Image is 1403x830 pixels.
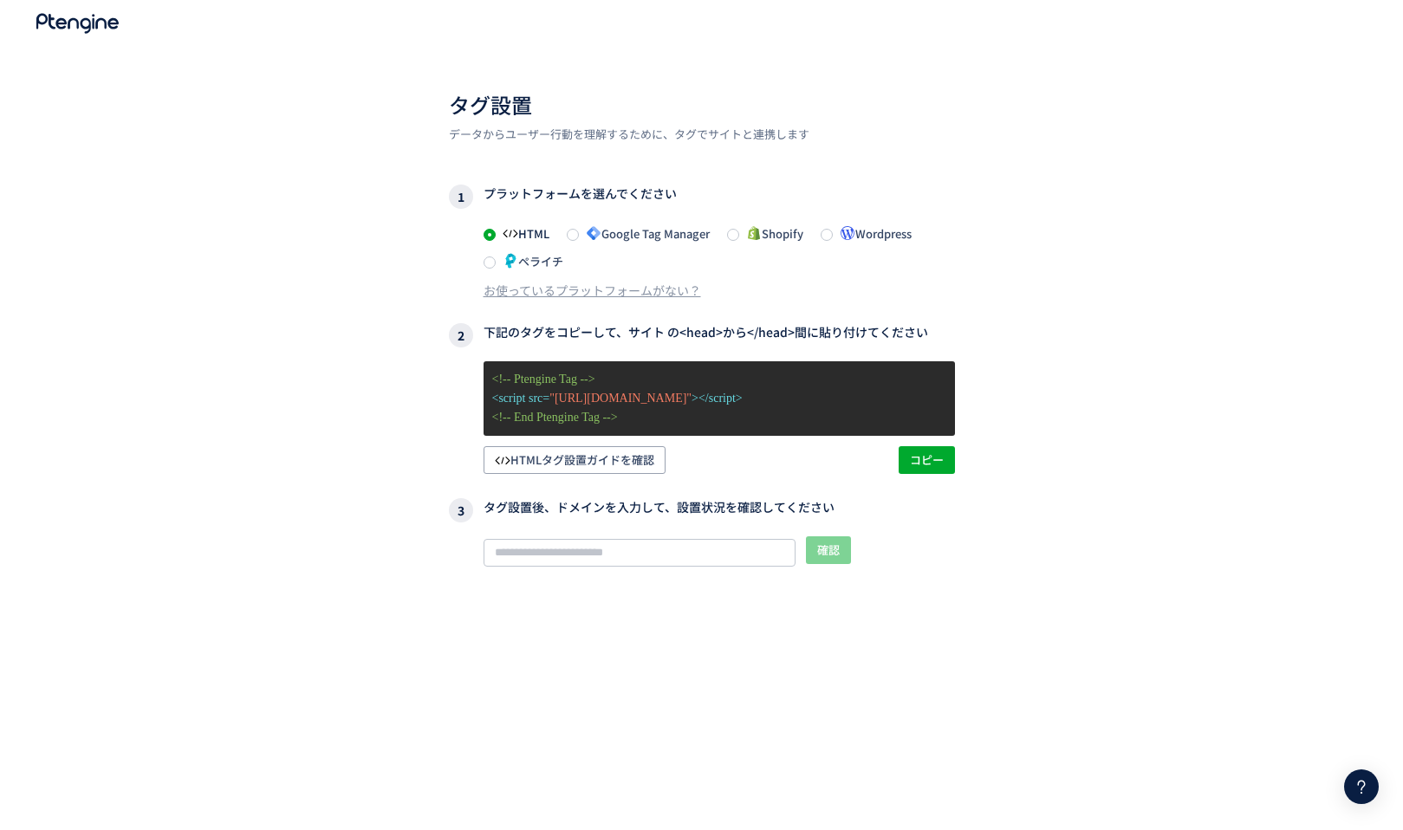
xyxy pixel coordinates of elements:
[449,323,473,347] i: 2
[449,126,955,143] p: データからユーザー行動を理解するために、タグでサイトと連携します
[579,225,710,242] span: Google Tag Manager
[449,498,473,522] i: 3
[899,446,955,474] button: コピー
[449,185,955,209] h3: プラットフォームを選んでください
[496,253,563,269] span: ペライチ
[449,90,955,120] h2: タグ設置
[449,498,955,522] h3: タグ設置後、ドメインを入力して、設置状況を確認してください
[833,225,912,242] span: Wordpress
[496,225,549,242] span: HTML
[739,225,803,242] span: Shopify
[549,392,692,405] span: "[URL][DOMAIN_NAME]"
[817,536,840,564] span: 確認
[492,370,946,389] p: <!-- Ptengine Tag -->
[484,282,701,299] div: お使っているプラットフォームがない？
[449,323,955,347] h3: 下記のタグをコピーして、サイト の<head>から</head>間に貼り付けてください
[910,446,944,474] span: コピー
[492,408,946,427] p: <!-- End Ptengine Tag -->
[806,536,851,564] button: 確認
[484,446,666,474] button: HTMLタグ設置ガイドを確認
[492,389,946,408] p: <script src= ></script>
[495,446,654,474] span: HTMLタグ設置ガイドを確認
[449,185,473,209] i: 1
